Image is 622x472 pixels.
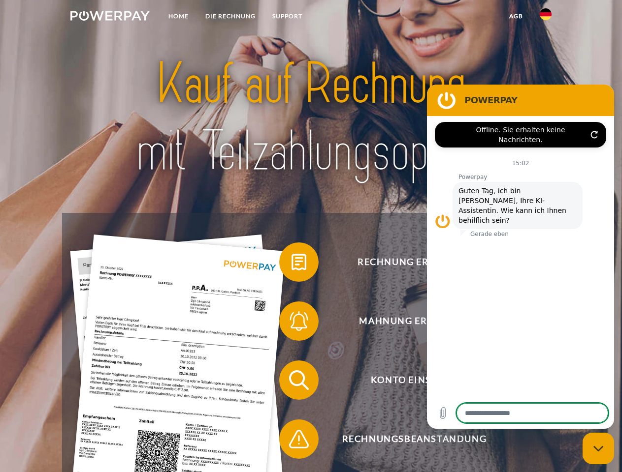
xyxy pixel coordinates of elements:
[279,301,535,341] button: Mahnung erhalten?
[287,427,311,451] img: qb_warning.svg
[287,309,311,333] img: qb_bell.svg
[279,360,535,400] button: Konto einsehen
[70,11,150,21] img: logo-powerpay-white.svg
[540,8,552,20] img: de
[294,301,535,341] span: Mahnung erhalten?
[264,7,311,25] a: SUPPORT
[287,250,311,274] img: qb_bill.svg
[94,47,528,188] img: title-powerpay_de.svg
[294,419,535,459] span: Rechnungsbeanstandung
[583,433,614,464] iframe: Schaltfläche zum Öffnen des Messaging-Fensters; Konversation läuft
[294,360,535,400] span: Konto einsehen
[197,7,264,25] a: DIE RECHNUNG
[287,368,311,392] img: qb_search.svg
[427,85,614,429] iframe: Messaging-Fenster
[294,242,535,282] span: Rechnung erhalten?
[160,7,197,25] a: Home
[279,242,535,282] button: Rechnung erhalten?
[279,419,535,459] button: Rechnungsbeanstandung
[501,7,531,25] a: agb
